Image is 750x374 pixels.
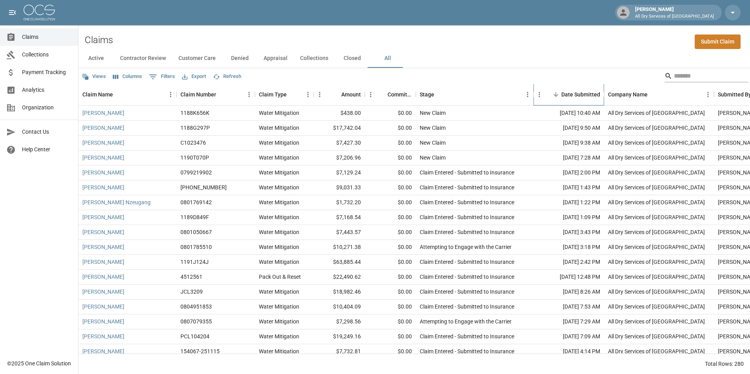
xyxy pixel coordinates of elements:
[608,243,705,251] div: All Dry Services of Atlanta
[259,303,299,310] div: Water Mitigation
[180,183,227,191] div: 300-0359515-2025
[365,195,416,210] div: $0.00
[180,139,206,147] div: C1023476
[180,124,210,132] div: 1188G297P
[314,285,365,300] div: $18,982.46
[561,84,600,105] div: Date Submitted
[180,332,209,340] div: PCL104204
[82,183,124,191] a: [PERSON_NAME]
[365,225,416,240] div: $0.00
[604,84,714,105] div: Company Name
[22,145,72,154] span: Help Center
[78,49,114,68] button: Active
[314,84,365,105] div: Amount
[259,258,299,266] div: Water Mitigation
[287,89,298,100] button: Sort
[365,285,416,300] div: $0.00
[365,165,416,180] div: $0.00
[420,169,514,176] div: Claim Entered - Submitted to Insurance
[259,243,299,251] div: Water Mitigation
[172,49,222,68] button: Customer Care
[259,124,299,132] div: Water Mitigation
[365,180,416,195] div: $0.00
[82,347,124,355] a: [PERSON_NAME]
[365,270,416,285] div: $0.00
[314,225,365,240] div: $7,443.57
[259,169,299,176] div: Water Mitigation
[608,109,705,117] div: All Dry Services of Atlanta
[365,84,416,105] div: Committed Amount
[420,139,446,147] div: New Claim
[243,89,255,100] button: Menu
[420,243,512,251] div: Attempting to Engage with the Carrier
[82,213,124,221] a: [PERSON_NAME]
[608,183,705,191] div: All Dry Services of Atlanta
[533,121,604,136] div: [DATE] 9:50 AM
[7,359,71,367] div: © 2025 One Claim Solution
[259,318,299,325] div: Water Mitigation
[180,213,209,221] div: 1189D849F
[533,106,604,121] div: [DATE] 10:40 AM
[533,89,545,100] button: Menu
[114,49,172,68] button: Contractor Review
[420,273,514,281] div: Claim Entered - Submitted to Insurance
[82,139,124,147] a: [PERSON_NAME]
[314,165,365,180] div: $7,129.24
[82,303,124,310] a: [PERSON_NAME]
[259,139,299,147] div: Water Mitigation
[180,318,212,325] div: 0807079355
[365,89,377,100] button: Menu
[533,329,604,344] div: [DATE] 7:09 AM
[533,270,604,285] div: [DATE] 12:48 PM
[82,318,124,325] a: [PERSON_NAME]
[314,300,365,314] div: $10,404.09
[82,273,124,281] a: [PERSON_NAME]
[420,258,514,266] div: Claim Entered - Submitted to Insurance
[165,89,177,100] button: Menu
[177,84,255,105] div: Claim Number
[664,70,748,84] div: Search
[259,347,299,355] div: Water Mitigation
[82,154,124,162] a: [PERSON_NAME]
[180,347,220,355] div: 154067-251115
[695,34,741,49] a: Submit Claim
[80,71,108,83] button: Views
[533,300,604,314] div: [DATE] 7:53 AM
[522,89,533,100] button: Menu
[608,318,705,325] div: All Dry Services of Atlanta
[78,84,177,105] div: Claim Name
[420,154,446,162] div: New Claim
[82,228,124,236] a: [PERSON_NAME]
[22,33,72,41] span: Claims
[632,5,717,20] div: [PERSON_NAME]
[533,165,604,180] div: [DATE] 2:00 PM
[180,198,212,206] div: 0801769142
[420,183,514,191] div: Claim Entered - Submitted to Insurance
[22,86,72,94] span: Analytics
[608,347,705,355] div: All Dry Services of Atlanta
[420,347,514,355] div: Claim Entered - Submitted to Insurance
[550,89,561,100] button: Sort
[420,228,514,236] div: Claim Entered - Submitted to Insurance
[365,136,416,151] div: $0.00
[416,84,533,105] div: Stage
[608,228,705,236] div: All Dry Services of Atlanta
[420,288,514,296] div: Claim Entered - Submitted to Insurance
[314,106,365,121] div: $438.00
[420,213,514,221] div: Claim Entered - Submitted to Insurance
[82,288,124,296] a: [PERSON_NAME]
[222,49,257,68] button: Denied
[377,89,388,100] button: Sort
[420,109,446,117] div: New Claim
[533,151,604,165] div: [DATE] 7:28 AM
[314,210,365,225] div: $7,168.54
[702,89,714,100] button: Menu
[533,344,604,359] div: [DATE] 4:14 PM
[533,84,604,105] div: Date Submitted
[608,273,705,281] div: All Dry Services of Atlanta
[24,5,55,20] img: ocs-logo-white-transparent.png
[314,151,365,165] div: $7,206.96
[341,84,361,105] div: Amount
[365,106,416,121] div: $0.00
[5,5,20,20] button: open drawer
